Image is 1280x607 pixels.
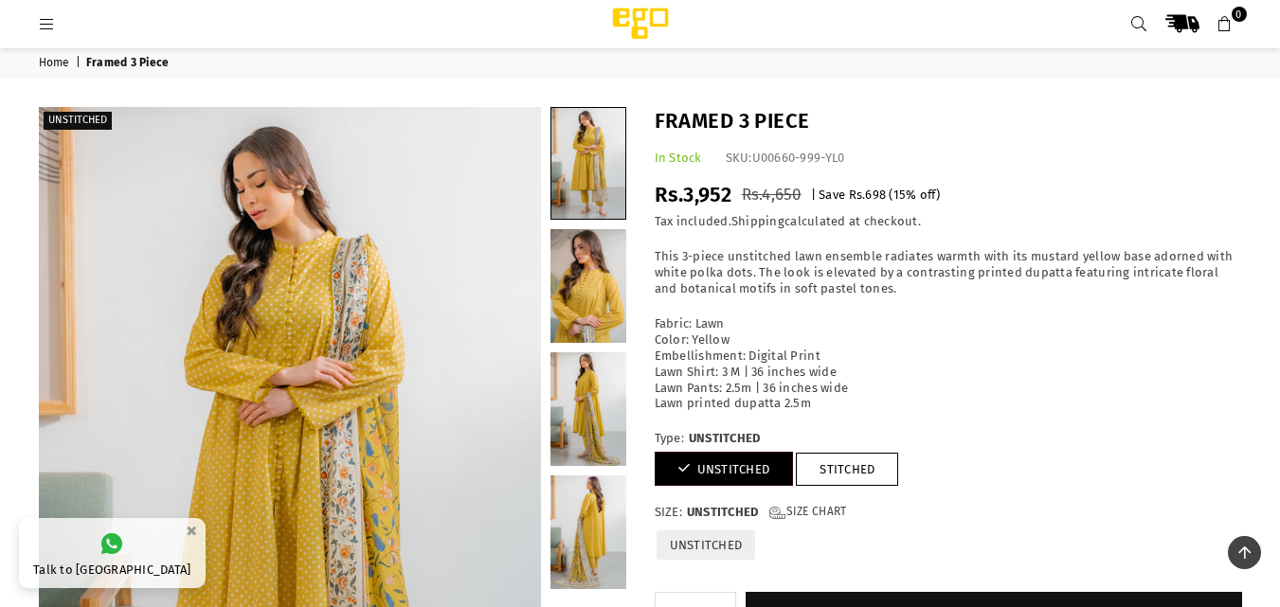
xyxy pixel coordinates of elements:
a: Talk to [GEOGRAPHIC_DATA] [19,518,206,588]
a: STITCHED [796,453,898,486]
h1: Framed 3 Piece [655,107,1242,136]
div: Tax included. calculated at checkout. [655,214,1242,230]
p: This 3-piece unstitched lawn ensemble radiates warmth with its mustard yellow base adorned with w... [655,249,1242,297]
a: Search [1123,7,1157,41]
img: Ego [560,5,721,43]
button: × [180,515,203,546]
a: Menu [30,16,64,30]
span: U00660-999-YL0 [752,151,845,165]
span: | [811,187,816,202]
span: | [76,56,83,71]
span: Save [819,187,845,202]
span: UNSTITCHED [687,505,759,521]
a: UNSTITCHED [655,452,794,486]
span: In Stock [655,151,702,165]
span: Rs.3,952 [655,182,732,207]
a: Shipping [731,214,784,229]
nav: breadcrumbs [25,47,1256,79]
span: UNSTITCHED [689,431,761,447]
label: Unstitched [44,112,112,130]
span: 15 [893,187,907,202]
div: SKU: [726,151,845,167]
label: UNSTITCHED [655,528,758,562]
a: 0 [1208,7,1242,41]
a: Home [39,56,73,71]
span: 0 [1232,7,1247,22]
span: Framed 3 Piece [86,56,172,71]
span: Rs.4,650 [742,185,802,205]
p: Fabric: Lawn Color: Yellow Embellishment: Digital Print Lawn Shirt: 3 M | 36 inches wide Lawn Pan... [655,316,1242,412]
span: ( % off) [889,187,940,202]
label: Type: [655,431,1242,447]
span: Rs.698 [849,187,887,202]
label: Size: [655,505,1242,521]
a: Size Chart [769,505,846,521]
